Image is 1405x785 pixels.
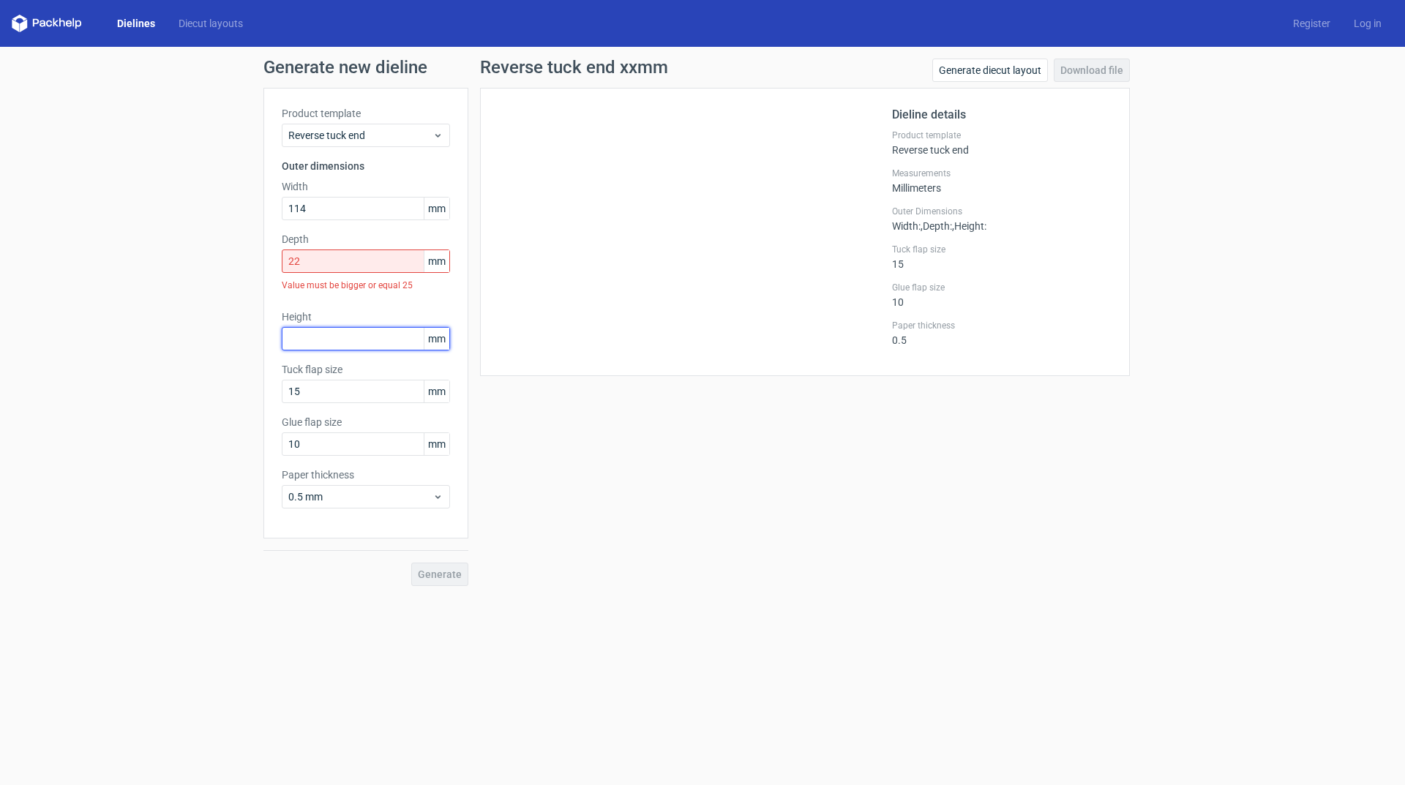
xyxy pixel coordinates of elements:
span: Width : [892,220,921,232]
h3: Outer dimensions [282,159,450,173]
span: mm [424,380,449,402]
a: Diecut layouts [167,16,255,31]
label: Product template [282,106,450,121]
a: Log in [1342,16,1393,31]
div: Reverse tuck end [892,129,1112,156]
label: Paper thickness [892,320,1112,331]
div: Value must be bigger or equal 25 [282,273,450,298]
a: Dielines [105,16,167,31]
span: 0.5 mm [288,489,432,504]
span: Reverse tuck end [288,128,432,143]
label: Width [282,179,450,194]
span: mm [424,198,449,219]
div: Millimeters [892,168,1112,194]
label: Tuck flap size [892,244,1112,255]
h1: Generate new dieline [263,59,1142,76]
a: Register [1281,16,1342,31]
label: Measurements [892,168,1112,179]
label: Product template [892,129,1112,141]
label: Glue flap size [282,415,450,429]
span: mm [424,328,449,350]
label: Paper thickness [282,467,450,482]
span: , Height : [952,220,986,232]
label: Glue flap size [892,282,1112,293]
h2: Dieline details [892,106,1112,124]
a: Generate diecut layout [932,59,1048,82]
h1: Reverse tuck end xxmm [480,59,668,76]
label: Tuck flap size [282,362,450,377]
span: mm [424,433,449,455]
label: Depth [282,232,450,247]
div: 0.5 [892,320,1112,346]
label: Outer Dimensions [892,206,1112,217]
span: mm [424,250,449,272]
label: Height [282,309,450,324]
div: 10 [892,282,1112,308]
span: , Depth : [921,220,952,232]
div: 15 [892,244,1112,270]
